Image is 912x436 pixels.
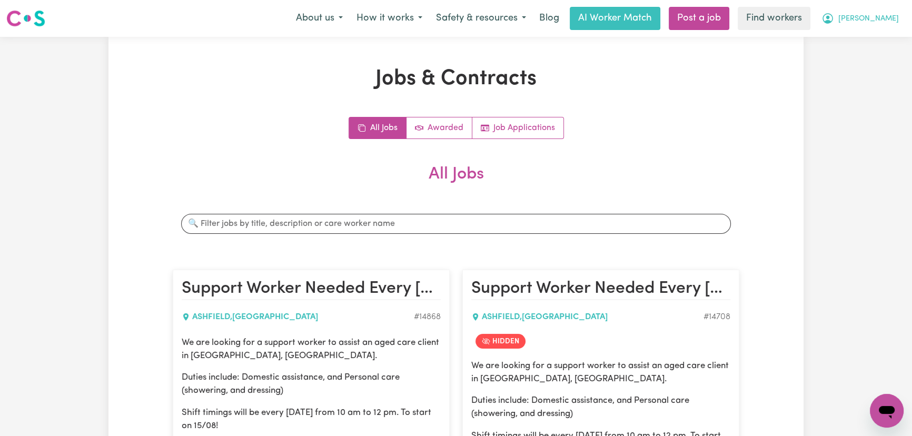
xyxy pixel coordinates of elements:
[870,394,904,428] iframe: Button to launch messaging window
[6,9,45,28] img: Careseekers logo
[472,117,563,138] a: Job applications
[182,279,441,300] h2: Support Worker Needed Every Friday In Ashfield, NSW
[350,7,429,29] button: How it works
[173,66,739,92] h1: Jobs & Contracts
[182,406,441,432] p: Shift timings will be every [DATE] from 10 am to 12 pm. To start on 15/08!
[181,214,731,234] input: 🔍 Filter jobs by title, description or care worker name
[471,279,730,300] h2: Support Worker Needed Every Friday In Ashfield, NSW
[173,164,739,201] h2: All Jobs
[6,6,45,31] a: Careseekers logo
[349,117,407,138] a: All jobs
[182,371,441,397] p: Duties include: Domestic assistance, and Personal care (showering, and dressing)
[703,311,730,323] div: Job ID #14708
[669,7,729,30] a: Post a job
[471,394,730,420] p: Duties include: Domestic assistance, and Personal care (showering, and dressing)
[815,7,906,29] button: My Account
[429,7,533,29] button: Safety & resources
[182,336,441,362] p: We are looking for a support worker to assist an aged care client in [GEOGRAPHIC_DATA], [GEOGRAPH...
[838,13,899,25] span: [PERSON_NAME]
[407,117,472,138] a: Active jobs
[471,311,703,323] div: ASHFIELD , [GEOGRAPHIC_DATA]
[533,7,566,30] a: Blog
[182,311,414,323] div: ASHFIELD , [GEOGRAPHIC_DATA]
[570,7,660,30] a: AI Worker Match
[289,7,350,29] button: About us
[475,334,526,349] span: Job is hidden
[414,311,441,323] div: Job ID #14868
[738,7,810,30] a: Find workers
[471,359,730,385] p: We are looking for a support worker to assist an aged care client in [GEOGRAPHIC_DATA], [GEOGRAPH...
